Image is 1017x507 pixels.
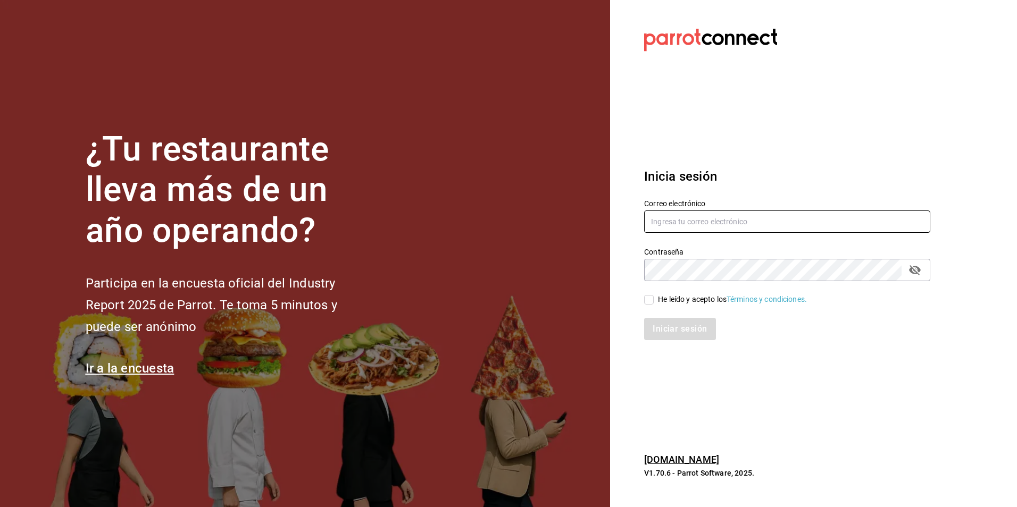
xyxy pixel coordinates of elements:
[644,248,930,255] label: Contraseña
[644,167,930,186] h3: Inicia sesión
[86,361,174,376] a: Ir a la encuesta
[86,273,373,337] h2: Participa en la encuesta oficial del Industry Report 2025 de Parrot. Te toma 5 minutos y puede se...
[86,129,373,251] h1: ¿Tu restaurante lleva más de un año operando?
[644,468,930,478] p: V1.70.6 - Parrot Software, 2025.
[727,295,807,303] a: Términos y condiciones.
[644,454,719,465] a: [DOMAIN_NAME]
[906,261,924,279] button: passwordField
[644,199,930,207] label: Correo electrónico
[644,210,930,233] input: Ingresa tu correo electrónico
[658,294,807,305] div: He leído y acepto los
